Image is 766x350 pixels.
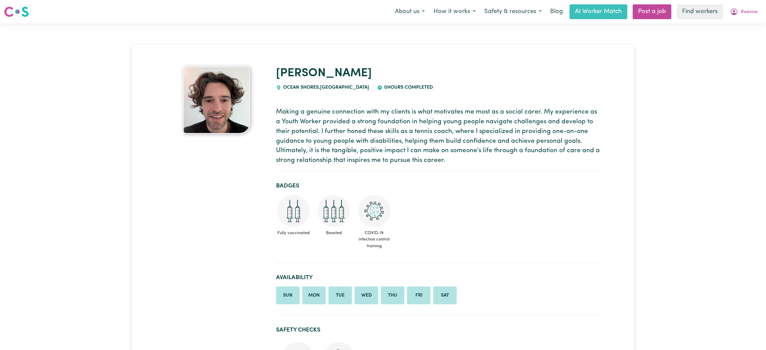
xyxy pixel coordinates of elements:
[183,67,250,134] img: Daniel
[276,68,372,79] a: [PERSON_NAME]
[741,8,758,16] span: Reanne
[726,5,762,19] button: My Account
[433,287,457,305] li: Available on Saturday
[4,6,29,18] img: Careseekers logo
[328,287,352,305] li: Available on Tuesday
[276,182,600,189] h2: Badges
[391,5,429,19] button: About us
[677,4,723,19] a: Find workers
[276,227,311,239] span: Fully vaccinated
[429,5,480,19] button: How it works
[276,107,600,166] p: Making a genuine connection with my clients is what motivates me most as a social carer. My exper...
[316,227,351,239] span: Boosted
[407,287,431,305] li: Available on Friday
[546,4,567,19] a: Blog
[281,85,369,90] span: OCEAN SHORES , [GEOGRAPHIC_DATA]
[165,67,268,134] a: Daniel's profile picture'
[382,85,433,90] span: 0 hours completed
[355,287,378,305] li: Available on Wednesday
[358,195,390,227] img: CS Academy: COVID-19 Infection Control Training course completed
[276,287,300,305] li: Available on Sunday
[276,326,600,334] h2: Safety Checks
[381,287,404,305] li: Available on Thursday
[277,195,310,227] img: Care and support worker has received 2 doses of COVID-19 vaccine
[633,4,671,19] a: Post a job
[570,4,627,19] a: AI Worker Match
[318,195,350,227] img: Care and support worker has received booster dose of COVID-19 vaccination
[357,227,392,252] span: COVID-19 infection control training
[276,274,600,281] h2: Availability
[4,4,29,19] a: Careseekers logo
[302,287,326,305] li: Available on Monday
[480,5,546,19] button: Safety & resources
